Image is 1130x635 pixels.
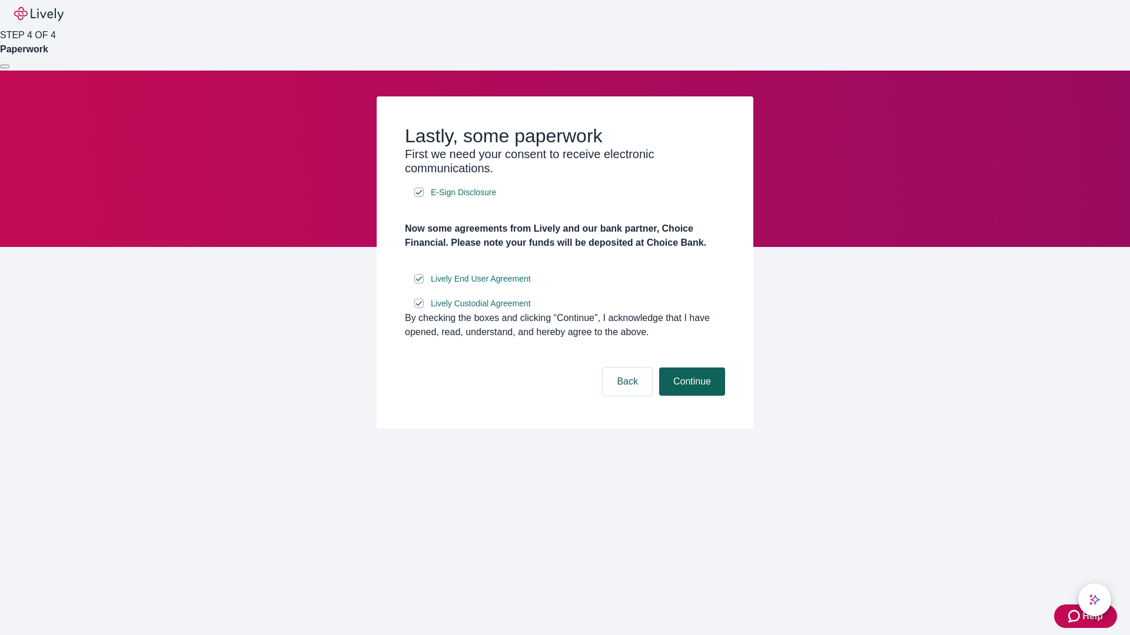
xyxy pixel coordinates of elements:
[428,272,533,286] a: e-sign disclosure document
[1068,609,1082,623] svg: Zendesk support icon
[1078,583,1111,616] button: chat
[428,185,498,200] a: e-sign disclosure document
[431,273,531,285] span: Lively End User Agreement
[405,311,725,339] div: By checking the boxes and clicking “Continue", I acknowledge that I have opened, read, understand...
[431,186,496,199] span: E-Sign Disclosure
[1054,604,1117,628] button: Zendesk support iconHelp
[1082,609,1103,623] span: Help
[603,367,652,396] button: Back
[428,296,533,311] a: e-sign disclosure document
[1089,594,1101,606] svg: Lively AI Assistant
[405,147,725,175] h3: First we need your consent to receive electronic communications.
[14,7,64,21] img: Lively
[659,367,725,396] button: Continue
[405,222,725,250] h4: Now some agreements from Lively and our bank partner, Choice Financial. Please note your funds wi...
[405,125,725,147] h2: Lastly, some paperwork
[431,298,531,310] span: Lively Custodial Agreement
